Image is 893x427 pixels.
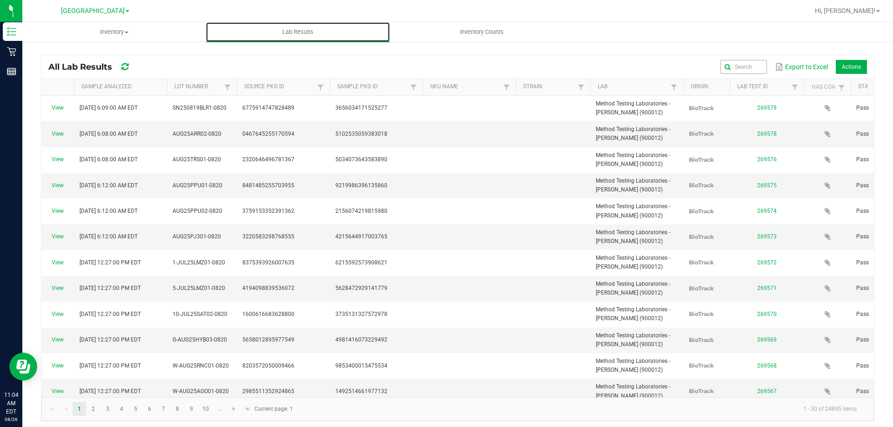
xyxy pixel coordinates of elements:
[689,285,714,292] span: BioTrack
[501,81,512,93] a: Filter
[335,105,387,111] span: 3656034171525277
[143,402,156,416] a: Page 6
[858,83,886,91] a: StatusSortable
[856,131,869,137] span: Pass
[52,259,64,266] a: View
[9,353,37,381] iframe: Resource center
[335,182,387,189] span: 9219986396135860
[222,81,233,93] a: Filter
[242,208,294,214] span: 3759153352391362
[335,233,387,240] span: 4215644917003765
[757,336,777,343] a: 269569
[757,259,777,266] a: 269572
[598,83,668,91] a: LabSortable
[335,311,387,317] span: 3735131327572978
[270,28,326,36] span: Lab Results
[836,60,867,74] li: Actions
[101,402,114,416] a: Page 3
[199,402,213,416] a: Page 10
[80,336,141,343] span: [DATE] 12:27:00 PM EDT
[230,405,238,413] span: Go to the next page
[815,7,875,14] span: Hi, [PERSON_NAME]!
[173,156,221,163] span: AUG25TRS01-0820
[80,388,141,394] span: [DATE] 12:27:00 PM EDT
[596,255,670,270] span: Method Testing Laboratories - [PERSON_NAME] (900012)
[244,405,252,413] span: Go to the last page
[596,203,670,218] span: Method Testing Laboratories - [PERSON_NAME] (900012)
[242,105,294,111] span: 6775914747828489
[173,285,225,291] span: 5-JUL25LMZ01-0820
[689,130,714,137] span: BioTrack
[335,156,387,163] span: 5034073643583890
[80,259,141,266] span: [DATE] 12:27:00 PM EDT
[596,306,670,322] span: Method Testing Laboratories - [PERSON_NAME] (900012)
[52,311,64,317] a: View
[80,156,138,163] span: [DATE] 6:08:00 AM EDT
[241,402,254,416] a: Go to the last page
[52,285,64,291] a: View
[7,27,16,36] inline-svg: Inventory
[23,28,206,36] span: Inventory
[173,105,227,111] span: SN250819BLR1-0820
[41,397,874,421] kendo-pager: Current page: 1
[52,388,64,394] a: View
[856,336,869,343] span: Pass
[299,401,864,417] kendo-pager-info: 1 - 30 of 24895 items
[173,311,227,317] span: 10-JUL25SAT02-0820
[856,362,869,369] span: Pass
[856,156,869,163] span: Pass
[804,79,851,96] th: Has CoA
[22,22,206,42] a: Inventory
[242,131,294,137] span: 0467645255170594
[757,285,777,291] a: 269571
[856,388,869,394] span: Pass
[335,259,387,266] span: 6215592573908621
[80,285,141,291] span: [DATE] 12:27:00 PM EDT
[689,259,714,266] span: BioTrack
[61,7,125,15] span: [GEOGRAPHIC_DATA]
[689,105,714,112] span: BioTrack
[757,362,777,369] a: 269568
[335,336,387,343] span: 4981416073229492
[691,83,726,91] a: OriginSortable
[48,59,154,75] div: All Lab Results
[73,402,86,416] a: Page 1
[80,208,138,214] span: [DATE] 6:12:00 AM EDT
[80,362,141,369] span: [DATE] 12:27:00 PM EDT
[596,358,670,373] span: Method Testing Laboratories - [PERSON_NAME] (900012)
[173,362,229,369] span: W-AUG25RNC01-0820
[80,105,138,111] span: [DATE] 6:09:00 AM EDT
[173,233,221,240] span: AUG25PJ301-0820
[689,233,714,240] span: BioTrack
[596,177,670,193] span: Method Testing Laboratories - [PERSON_NAME] (900012)
[856,182,869,189] span: Pass
[430,83,500,91] a: SKU NameSortable
[689,310,714,317] span: BioTrack
[242,311,294,317] span: 1600616683628800
[737,83,789,91] a: Lab Test IDSortable
[242,259,294,266] span: 8375393926007635
[856,311,869,317] span: Pass
[720,60,767,74] input: Search
[7,47,16,56] inline-svg: Retail
[244,83,314,91] a: Source Pkg IDSortable
[689,182,714,189] span: BioTrack
[836,82,847,93] a: Filter
[856,105,869,111] span: Pass
[335,362,387,369] span: 9853400015475534
[52,156,64,163] a: View
[80,182,138,189] span: [DATE] 6:12:00 AM EDT
[81,83,163,91] a: Sample AnalyzedSortable
[757,233,777,240] a: 269573
[335,131,387,137] span: 5102535059383018
[596,383,670,399] span: Method Testing Laboratories - [PERSON_NAME] (900012)
[157,402,170,416] a: Page 7
[52,208,64,214] a: View
[213,402,227,416] a: Page 11
[242,156,294,163] span: 2320646496781367
[596,229,670,244] span: Method Testing Laboratories - [PERSON_NAME] (900012)
[856,208,869,214] span: Pass
[242,285,294,291] span: 4194098839536072
[757,156,777,163] a: 269576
